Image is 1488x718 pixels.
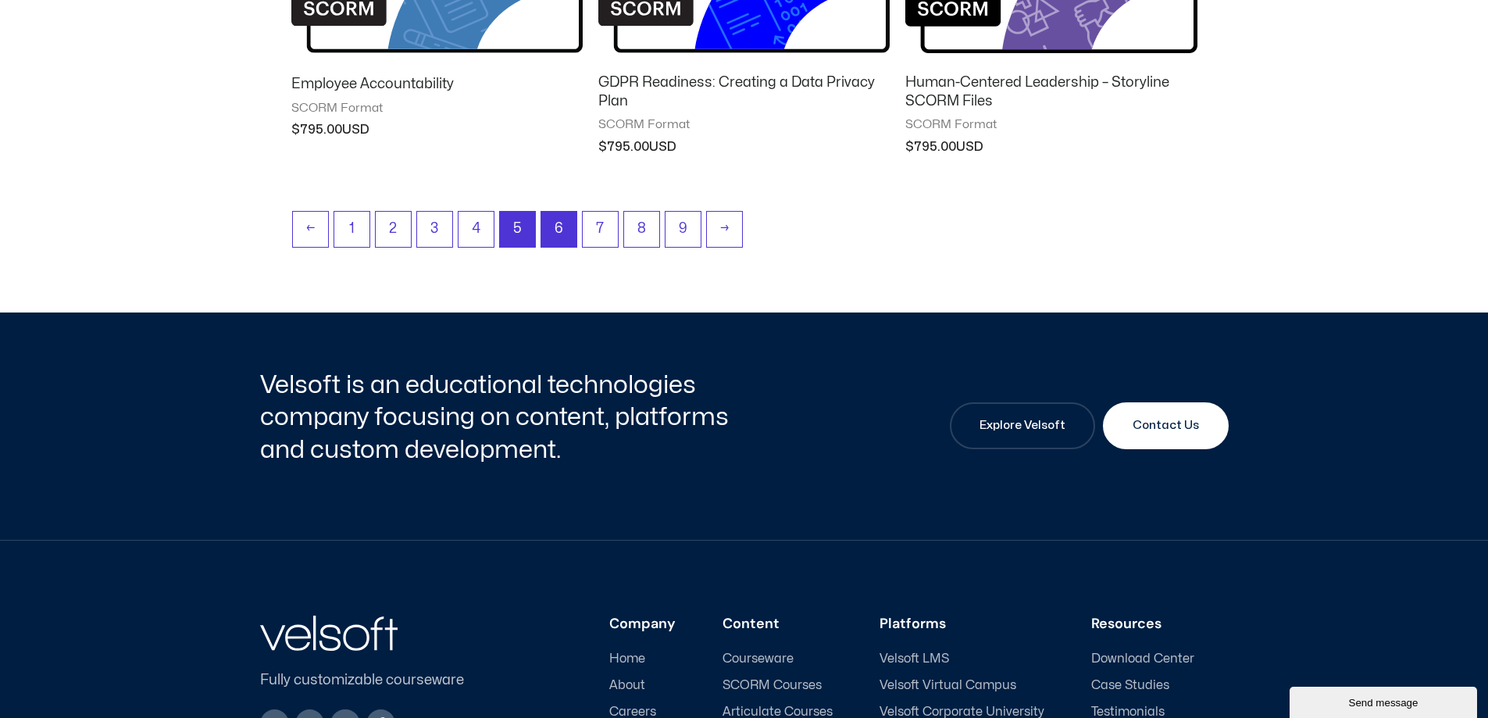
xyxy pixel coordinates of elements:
a: SCORM Courses [723,678,833,693]
nav: Product Pagination [291,211,1197,255]
span: Velsoft Virtual Campus [880,678,1016,693]
a: Page 4 [459,212,494,247]
span: Contact Us [1133,416,1199,435]
h3: Platforms [880,616,1044,633]
span: Velsoft LMS [880,652,949,666]
h3: Resources [1091,616,1229,633]
span: Courseware [723,652,794,666]
a: Contact Us [1103,402,1229,449]
a: Download Center [1091,652,1229,666]
span: $ [905,141,914,153]
a: Human-Centered Leadership – Storyline SCORM Files [905,73,1197,117]
a: GDPR Readiness: Creating a Data Privacy Plan [598,73,890,117]
h2: GDPR Readiness: Creating a Data Privacy Plan [598,73,890,110]
h3: Company [609,616,676,633]
span: SCORM Format [598,117,890,133]
h2: Human-Centered Leadership – Storyline SCORM Files [905,73,1197,110]
span: SCORM Format [291,101,583,116]
bdi: 795.00 [905,141,956,153]
span: Explore Velsoft [980,416,1065,435]
h2: Velsoft is an educational technologies company focusing on content, platforms and custom developm... [260,369,740,466]
a: → [707,212,742,247]
h3: Content [723,616,833,633]
p: Fully customizable courseware [260,670,490,691]
a: Case Studies [1091,678,1229,693]
h2: Employee Accountability [291,75,583,93]
a: About [609,678,676,693]
span: SCORM Courses [723,678,822,693]
a: Page 8 [624,212,659,247]
span: $ [598,141,607,153]
a: Home [609,652,676,666]
span: Download Center [1091,652,1194,666]
a: ← [293,212,328,247]
a: Page 7 [583,212,618,247]
bdi: 795.00 [598,141,649,153]
span: Home [609,652,645,666]
a: Courseware [723,652,833,666]
span: SCORM Format [905,117,1197,133]
a: Page 6 [541,212,576,247]
a: Page 1 [334,212,369,247]
span: Case Studies [1091,678,1169,693]
a: Employee Accountability [291,75,583,100]
bdi: 795.00 [291,123,342,136]
a: Velsoft LMS [880,652,1044,666]
span: Page 5 [500,212,535,247]
span: About [609,678,645,693]
a: Explore Velsoft [950,402,1095,449]
a: Velsoft Virtual Campus [880,678,1044,693]
a: Page 2 [376,212,411,247]
span: $ [291,123,300,136]
a: Page 3 [417,212,452,247]
a: Page 9 [665,212,701,247]
iframe: chat widget [1290,684,1480,718]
